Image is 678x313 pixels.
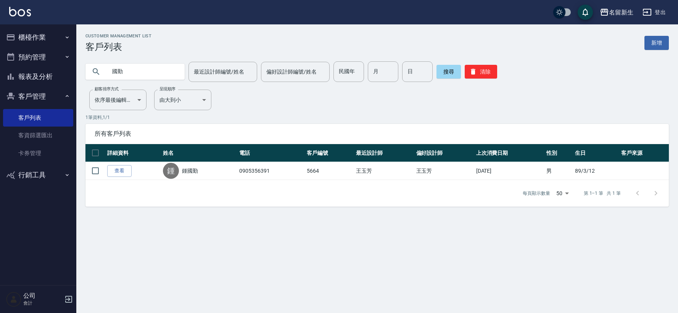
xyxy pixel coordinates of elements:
[237,144,304,162] th: 電話
[6,292,21,307] img: Person
[573,162,619,180] td: 89/3/12
[523,190,550,197] p: 每頁顯示數量
[305,162,354,180] td: 5664
[163,163,179,179] div: 鍾
[354,162,414,180] td: 王玉芳
[3,144,73,162] a: 卡券管理
[474,162,545,180] td: [DATE]
[578,5,593,20] button: save
[89,90,147,110] div: 依序最後編輯時間
[9,7,31,16] img: Logo
[85,42,151,52] h3: 客戶列表
[609,8,633,17] div: 名留新生
[3,109,73,127] a: 客戶列表
[3,127,73,144] a: 客資篩選匯出
[85,34,151,39] h2: Customer Management List
[3,47,73,67] button: 預約管理
[597,5,636,20] button: 名留新生
[159,86,176,92] label: 呈現順序
[414,144,474,162] th: 偏好設計師
[414,162,474,180] td: 王玉芳
[237,162,304,180] td: 0905356391
[544,144,573,162] th: 性別
[107,165,132,177] a: 查看
[354,144,414,162] th: 最近設計師
[544,162,573,180] td: 男
[23,292,62,300] h5: 公司
[23,300,62,307] p: 會計
[3,165,73,185] button: 行銷工具
[305,144,354,162] th: 客戶編號
[154,90,211,110] div: 由大到小
[584,190,621,197] p: 第 1–1 筆 共 1 筆
[182,167,198,175] a: 鍾國勤
[3,67,73,87] button: 報表及分析
[3,27,73,47] button: 櫃檯作業
[573,144,619,162] th: 生日
[85,114,669,121] p: 1 筆資料, 1 / 1
[161,144,238,162] th: 姓名
[95,130,660,138] span: 所有客戶列表
[105,144,161,162] th: 詳細資料
[553,183,572,204] div: 50
[107,61,179,82] input: 搜尋關鍵字
[639,5,669,19] button: 登出
[465,65,497,79] button: 清除
[3,87,73,106] button: 客戶管理
[619,144,669,162] th: 客戶來源
[474,144,545,162] th: 上次消費日期
[436,65,461,79] button: 搜尋
[95,86,119,92] label: 顧客排序方式
[644,36,669,50] a: 新增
